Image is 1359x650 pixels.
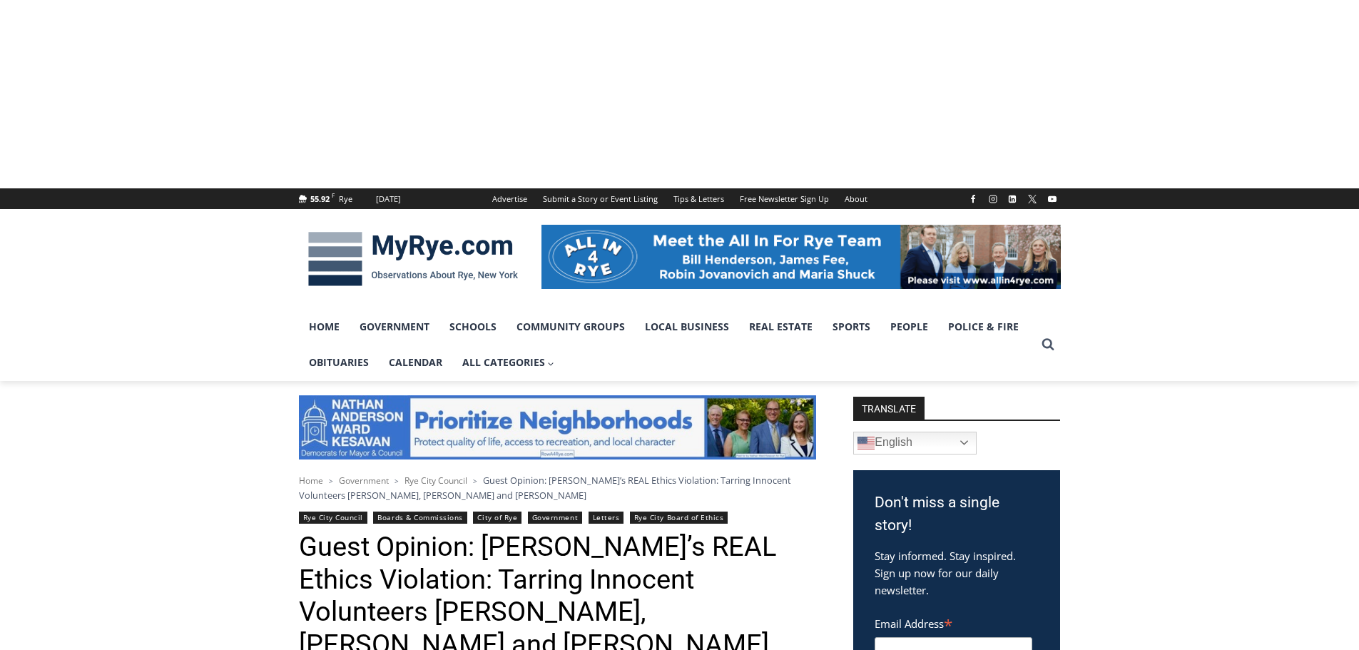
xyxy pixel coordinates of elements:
a: Letters [589,512,624,524]
a: Home [299,474,323,487]
button: View Search Form [1035,332,1061,357]
a: YouTube [1044,191,1061,208]
span: Guest Opinion: [PERSON_NAME]’s REAL Ethics Violation: Tarring Innocent Volunteers [PERSON_NAME], ... [299,474,791,501]
a: Government [528,512,582,524]
a: People [880,309,938,345]
img: MyRye.com [299,222,527,296]
nav: Secondary Navigation [484,188,875,209]
a: Local Business [635,309,739,345]
a: Police & Fire [938,309,1029,345]
a: Free Newsletter Sign Up [732,188,837,209]
a: Rye City Council [404,474,467,487]
a: Government [339,474,389,487]
a: Calendar [379,345,452,380]
a: Tips & Letters [666,188,732,209]
a: City of Rye [473,512,521,524]
a: Advertise [484,188,535,209]
a: X [1024,191,1041,208]
a: Rye City Council [299,512,367,524]
a: About [837,188,875,209]
a: Facebook [964,191,982,208]
a: Rye City Board of Ethics [630,512,728,524]
a: All Categories [452,345,565,380]
a: Linkedin [1004,191,1021,208]
div: Rye [339,193,352,205]
a: Schools [439,309,507,345]
p: Stay informed. Stay inspired. Sign up now for our daily newsletter. [875,547,1039,599]
a: Instagram [984,191,1002,208]
img: en [857,435,875,452]
a: Community Groups [507,309,635,345]
a: Real Estate [739,309,823,345]
span: 55.92 [310,193,330,204]
a: Government [350,309,439,345]
nav: Primary Navigation [299,309,1035,381]
span: > [473,476,477,486]
strong: TRANSLATE [853,397,925,420]
span: > [395,476,399,486]
h3: Don't miss a single story! [875,492,1039,537]
span: F [332,191,335,199]
a: Boards & Commissions [373,512,467,524]
a: Submit a Story or Event Listing [535,188,666,209]
div: [DATE] [376,193,401,205]
a: Home [299,309,350,345]
img: All in for Rye [541,225,1061,289]
a: Obituaries [299,345,379,380]
a: English [853,432,977,455]
span: All Categories [462,355,555,370]
nav: Breadcrumbs [299,473,816,502]
span: > [329,476,333,486]
label: Email Address [875,609,1032,635]
a: Sports [823,309,880,345]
